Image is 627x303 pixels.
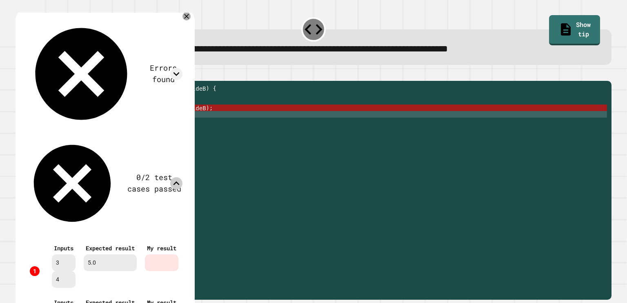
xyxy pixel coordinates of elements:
[127,172,182,194] div: 0/2 test cases passed
[84,254,137,271] div: 5.0
[86,244,135,252] div: Expected result
[145,62,182,85] div: Errors found
[549,15,600,46] a: Show tip
[54,244,73,252] div: Inputs
[52,254,76,271] div: 3
[147,244,176,252] div: My result
[30,266,40,276] div: 1
[52,271,76,288] div: 4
